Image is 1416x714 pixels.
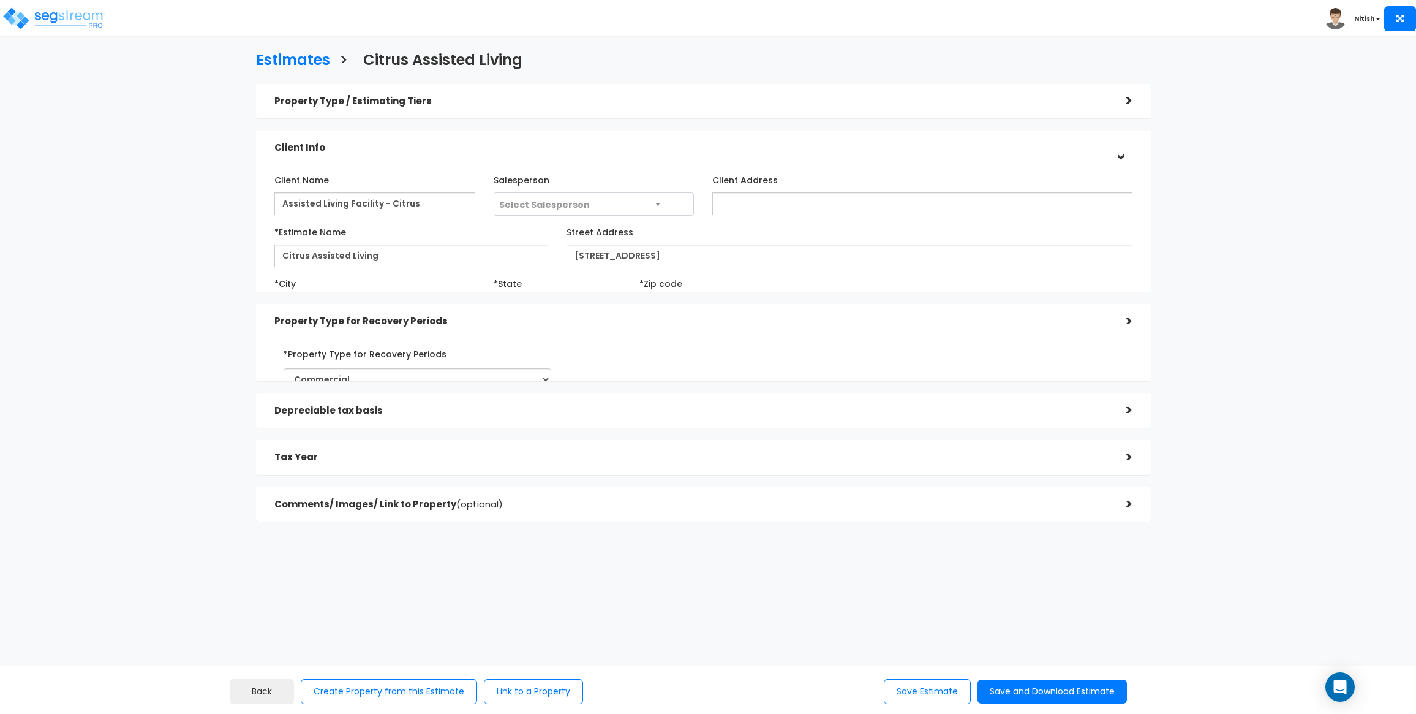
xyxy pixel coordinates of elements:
h5: Comments/ Images/ Link to Property [274,499,1108,510]
label: *Property Type for Recovery Periods [284,344,446,360]
h5: Property Type for Recovery Periods [274,316,1108,327]
span: Select Salesperson [499,199,590,211]
label: *Zip code [639,273,682,290]
h3: Citrus Assisted Living [363,52,522,71]
div: > [1108,401,1132,420]
a: Estimates [247,40,330,77]
button: Save Estimate [884,679,971,704]
h5: Client Info [274,143,1108,153]
button: Link to a Property [484,679,583,704]
h3: Estimates [256,52,330,71]
img: avatar.png [1325,8,1346,29]
h5: Depreciable tax basis [274,406,1108,416]
label: Client Name [274,170,329,186]
h5: Property Type / Estimating Tiers [274,96,1108,107]
span: (optional) [456,498,503,511]
a: Back [230,679,294,704]
a: Citrus Assisted Living [354,40,522,77]
div: > [1110,135,1129,160]
h5: Tax Year [274,452,1108,463]
button: Create Property from this Estimate [301,679,477,704]
label: Salesperson [494,170,549,186]
div: > [1108,495,1132,514]
b: Nitish [1354,14,1374,23]
h3: > [339,52,348,71]
label: *City [274,273,296,290]
div: > [1108,91,1132,110]
img: logo_pro_r.png [2,6,106,31]
label: *Estimate Name [274,222,346,238]
button: Save and Download Estimate [977,680,1127,704]
div: Open Intercom Messenger [1325,672,1355,702]
div: > [1108,448,1132,467]
label: *State [494,273,522,290]
label: Client Address [712,170,778,186]
div: > [1108,312,1132,331]
label: Street Address [567,222,633,238]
